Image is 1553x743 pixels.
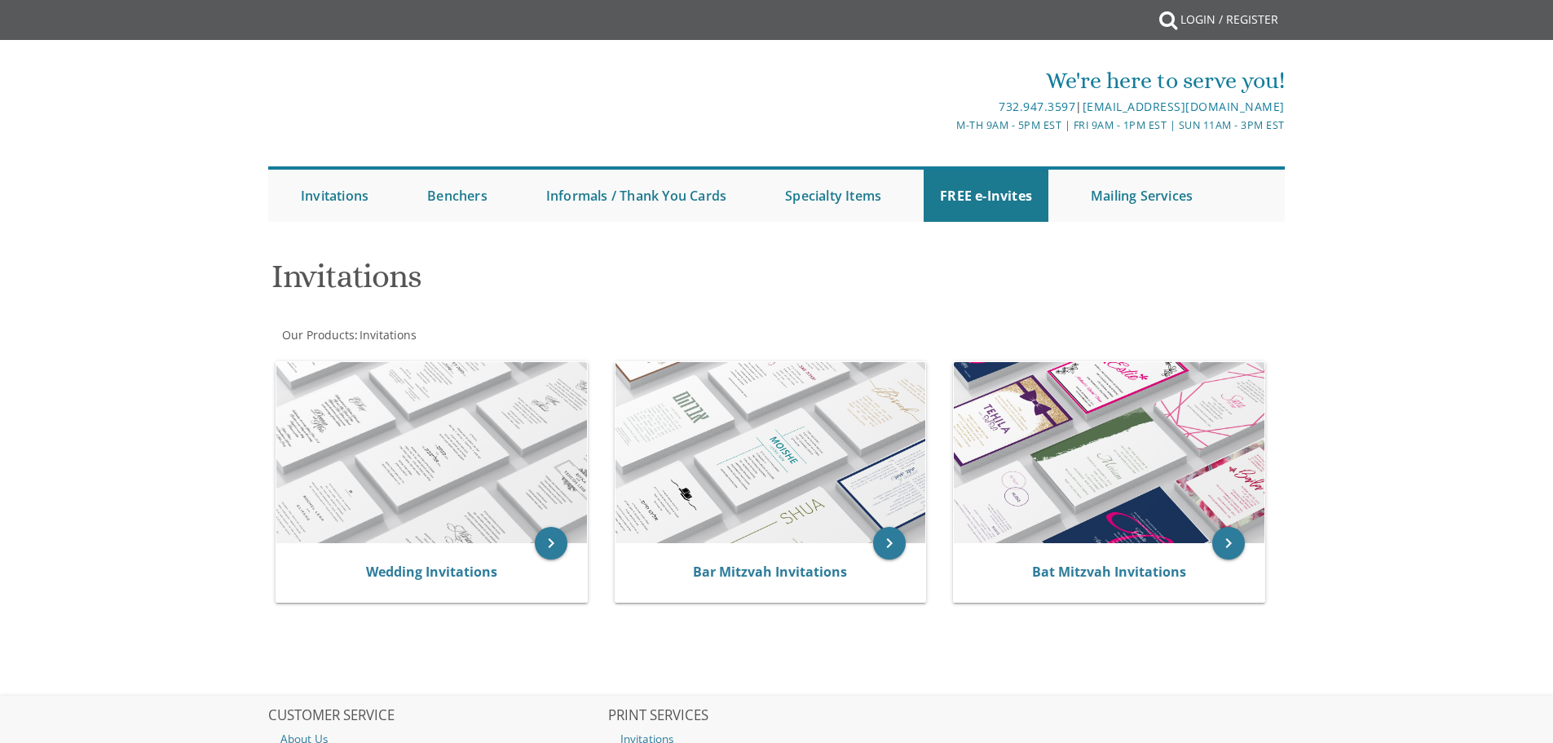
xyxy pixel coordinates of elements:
a: Wedding Invitations [366,563,497,581]
a: Invitations [285,170,385,222]
img: Wedding Invitations [276,362,587,543]
a: Benchers [411,170,504,222]
a: Specialty Items [769,170,898,222]
a: Informals / Thank You Cards [530,170,743,222]
div: We're here to serve you! [608,64,1285,97]
a: Bat Mitzvah Invitations [1032,563,1186,581]
h2: PRINT SERVICES [608,708,946,724]
a: Invitations [358,327,417,343]
a: Bar Mitzvah Invitations [693,563,847,581]
a: Mailing Services [1074,170,1209,222]
a: Our Products [280,327,355,343]
h2: CUSTOMER SERVICE [268,708,606,724]
div: : [268,327,777,343]
a: 732.947.3597 [999,99,1075,114]
img: Bar Mitzvah Invitations [615,362,926,543]
a: FREE e-Invites [924,170,1048,222]
div: M-Th 9am - 5pm EST | Fri 9am - 1pm EST | Sun 11am - 3pm EST [608,117,1285,134]
h1: Invitations [271,259,937,307]
a: keyboard_arrow_right [1212,527,1245,559]
a: keyboard_arrow_right [873,527,906,559]
div: | [608,97,1285,117]
a: keyboard_arrow_right [535,527,567,559]
span: Invitations [360,327,417,343]
a: [EMAIL_ADDRESS][DOMAIN_NAME] [1083,99,1285,114]
img: Bat Mitzvah Invitations [954,362,1264,543]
